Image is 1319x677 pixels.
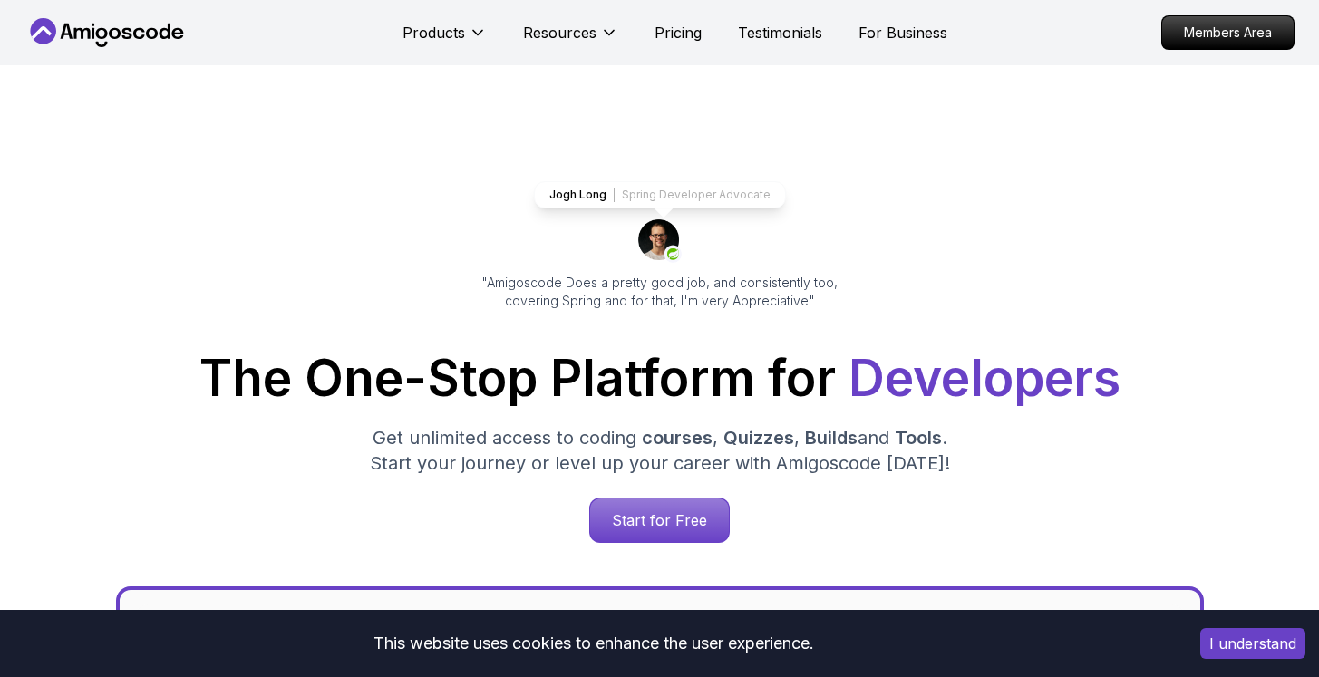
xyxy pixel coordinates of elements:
a: Members Area [1161,15,1295,50]
h1: The One-Stop Platform for [40,353,1280,403]
p: Start for Free [590,498,729,542]
div: This website uses cookies to enhance the user experience. [14,624,1173,663]
span: Tools [895,427,942,449]
button: Accept cookies [1200,628,1305,659]
span: Builds [805,427,858,449]
p: Jogh Long [549,188,606,202]
p: Resources [523,22,596,44]
p: Products [402,22,465,44]
a: For Business [858,22,947,44]
span: Developers [849,348,1120,408]
button: Products [402,22,487,58]
p: "Amigoscode Does a pretty good job, and consistently too, covering Spring and for that, I'm very ... [457,274,863,310]
a: Testimonials [738,22,822,44]
span: Quizzes [723,427,794,449]
span: courses [642,427,713,449]
button: Resources [523,22,618,58]
img: josh long [638,219,682,263]
p: Members Area [1162,16,1294,49]
a: Start for Free [589,498,730,543]
a: Pricing [655,22,702,44]
p: Spring Developer Advocate [622,188,771,202]
p: Get unlimited access to coding , , and . Start your journey or level up your career with Amigosco... [355,425,965,476]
